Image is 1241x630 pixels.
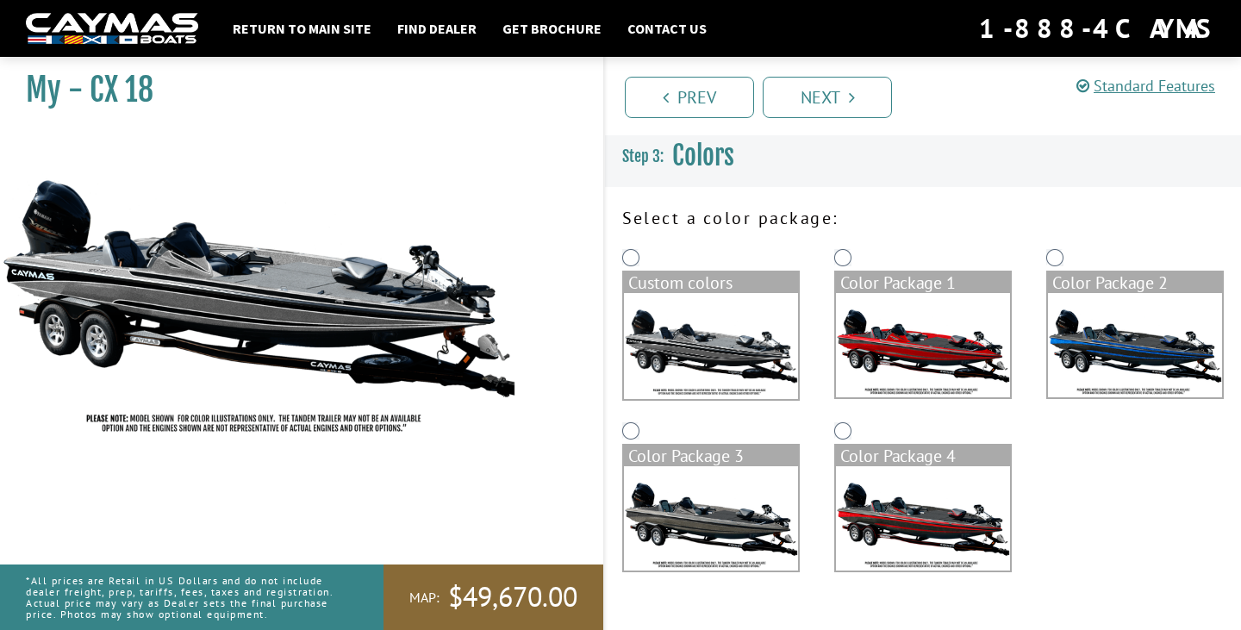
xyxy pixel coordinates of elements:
[26,13,198,45] img: white-logo-c9c8dbefe5ff5ceceb0f0178aa75bf4bb51f6bca0971e226c86eb53dfe498488.png
[624,293,798,399] img: cx18-Base-Layer.png
[622,205,1224,231] p: Select a color package:
[620,74,1241,118] ul: Pagination
[836,272,1010,293] div: Color Package 1
[624,446,798,466] div: Color Package 3
[389,17,485,40] a: Find Dealer
[448,579,577,615] span: $49,670.00
[605,124,1241,188] h3: Colors
[1076,76,1215,96] a: Standard Features
[979,9,1215,47] div: 1-888-4CAYMAS
[26,566,345,629] p: *All prices are Retail in US Dollars and do not include dealer freight, prep, tariffs, fees, taxe...
[625,77,754,118] a: Prev
[836,466,1010,571] img: color_package_275.png
[836,446,1010,466] div: Color Package 4
[494,17,610,40] a: Get Brochure
[224,17,380,40] a: Return to main site
[1048,293,1222,397] img: color_package_273.png
[619,17,715,40] a: Contact Us
[624,272,798,293] div: Custom colors
[763,77,892,118] a: Next
[409,589,440,607] span: MAP:
[624,466,798,571] img: color_package_274.png
[384,565,603,630] a: MAP:$49,670.00
[26,71,560,109] h1: My - CX 18
[1048,272,1222,293] div: Color Package 2
[836,293,1010,397] img: color_package_272.png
